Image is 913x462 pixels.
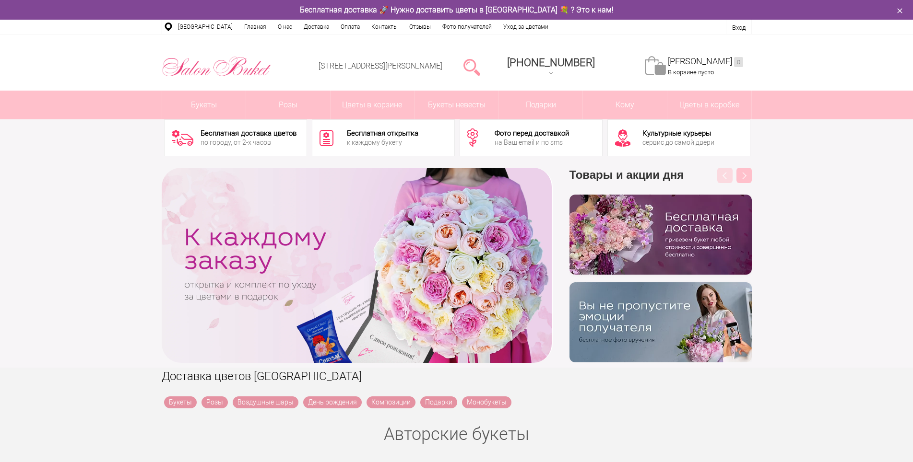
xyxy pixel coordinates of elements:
[415,91,498,119] a: Букеты невесты
[642,139,714,146] div: сервис до самой двери
[201,139,296,146] div: по городу, от 2-х часов
[201,130,296,137] div: Бесплатная доставка цветов
[734,57,743,67] ins: 0
[498,20,554,34] a: Уход за цветами
[347,130,418,137] div: Бесплатная открытка
[569,282,752,362] img: v9wy31nijnvkfycrkduev4dhgt9psb7e.png.webp
[319,61,442,70] a: [STREET_ADDRESS][PERSON_NAME]
[366,20,403,34] a: Контакты
[164,396,197,408] a: Букеты
[462,396,511,408] a: Монобукеты
[495,139,569,146] div: на Ваш email и по sms
[335,20,366,34] a: Оплата
[202,396,228,408] a: Розы
[384,424,529,444] a: Авторские букеты
[499,91,583,119] a: Подарки
[642,130,714,137] div: Культурные курьеры
[437,20,498,34] a: Фото получателей
[154,5,759,15] div: Бесплатная доставка 🚀 Нужно доставить цветы в [GEOGRAPHIC_DATA] 💐 ? Это к нам!
[507,57,595,69] div: [PHONE_NUMBER]
[162,91,246,119] a: Букеты
[569,168,752,195] h3: Товары и акции дня
[736,168,752,183] button: Next
[162,54,272,79] img: Цветы Нижний Новгород
[172,20,238,34] a: [GEOGRAPHIC_DATA]
[668,56,743,67] a: [PERSON_NAME]
[667,91,751,119] a: Цветы в коробке
[420,396,457,408] a: Подарки
[331,91,415,119] a: Цветы в корзине
[583,91,667,119] span: Кому
[298,20,335,34] a: Доставка
[233,396,298,408] a: Воздушные шары
[732,24,746,31] a: Вход
[162,368,752,385] h1: Доставка цветов [GEOGRAPHIC_DATA]
[495,130,569,137] div: Фото перед доставкой
[238,20,272,34] a: Главная
[367,396,415,408] a: Композиции
[501,53,601,81] a: [PHONE_NUMBER]
[569,195,752,275] img: hpaj04joss48rwypv6hbykmvk1dj7zyr.png.webp
[272,20,298,34] a: О нас
[303,396,362,408] a: День рождения
[246,91,330,119] a: Розы
[403,20,437,34] a: Отзывы
[347,139,418,146] div: к каждому букету
[668,69,714,76] span: В корзине пусто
